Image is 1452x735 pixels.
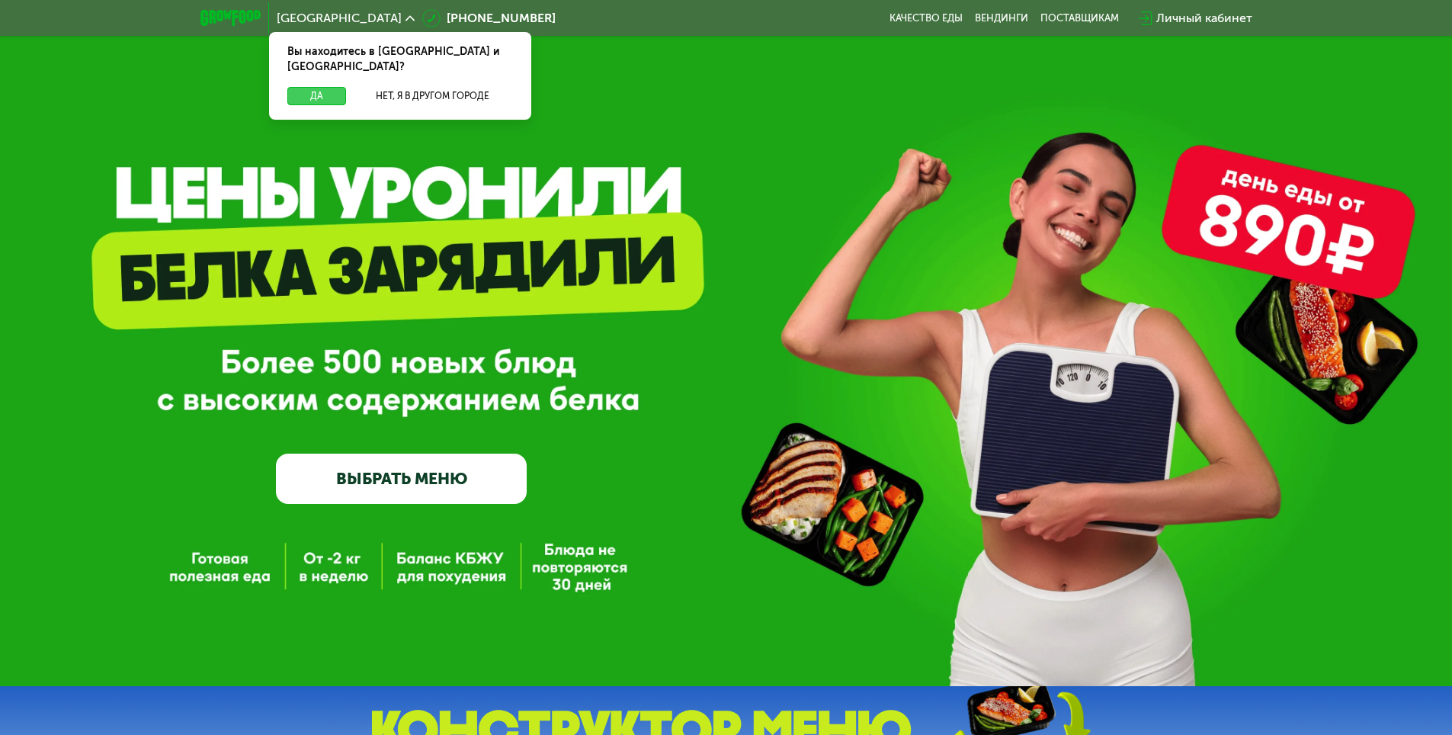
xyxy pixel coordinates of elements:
[269,32,531,87] div: Вы находитесь в [GEOGRAPHIC_DATA] и [GEOGRAPHIC_DATA]?
[277,12,402,24] span: [GEOGRAPHIC_DATA]
[287,87,346,105] button: Да
[1156,9,1252,27] div: Личный кабинет
[975,12,1028,24] a: Вендинги
[1040,12,1119,24] div: поставщикам
[352,87,513,105] button: Нет, я в другом городе
[889,12,963,24] a: Качество еды
[422,9,556,27] a: [PHONE_NUMBER]
[276,454,527,504] a: ВЫБРАТЬ МЕНЮ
